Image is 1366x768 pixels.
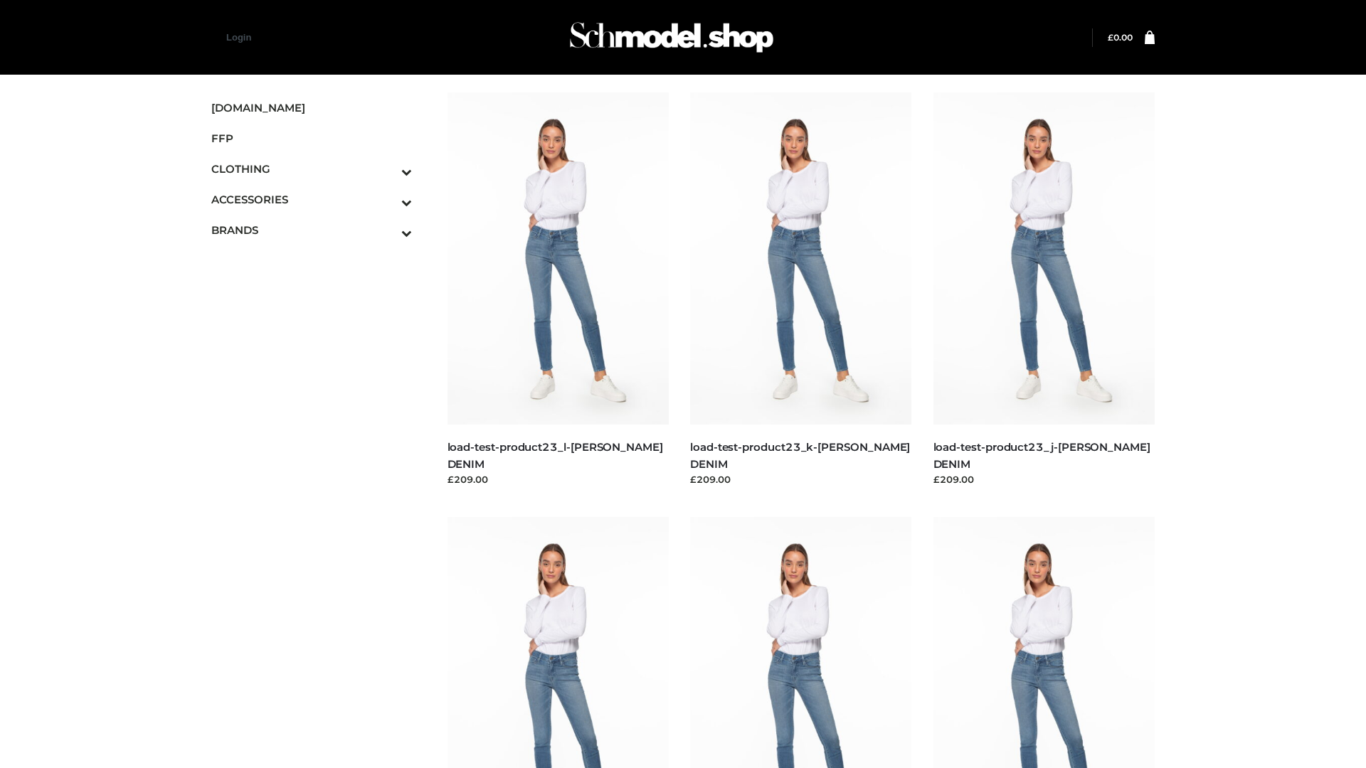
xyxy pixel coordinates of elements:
a: £0.00 [1108,32,1133,43]
button: Toggle Submenu [362,215,412,245]
span: BRANDS [211,222,412,238]
div: £209.00 [690,472,912,486]
a: load-test-product23_l-[PERSON_NAME] DENIM [448,440,663,470]
a: [DOMAIN_NAME] [211,92,412,123]
img: Schmodel Admin 964 [565,9,778,65]
a: load-test-product23_j-[PERSON_NAME] DENIM [933,440,1150,470]
span: ACCESSORIES [211,191,412,208]
button: Toggle Submenu [362,154,412,184]
bdi: 0.00 [1108,32,1133,43]
a: load-test-product23_k-[PERSON_NAME] DENIM [690,440,910,470]
a: FFP [211,123,412,154]
a: ACCESSORIESToggle Submenu [211,184,412,215]
span: FFP [211,130,412,146]
button: Toggle Submenu [362,184,412,215]
a: BRANDSToggle Submenu [211,215,412,245]
a: CLOTHINGToggle Submenu [211,154,412,184]
span: [DOMAIN_NAME] [211,100,412,116]
span: CLOTHING [211,161,412,177]
a: Login [226,32,251,43]
div: £209.00 [933,472,1155,486]
span: £ [1108,32,1113,43]
div: £209.00 [448,472,669,486]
